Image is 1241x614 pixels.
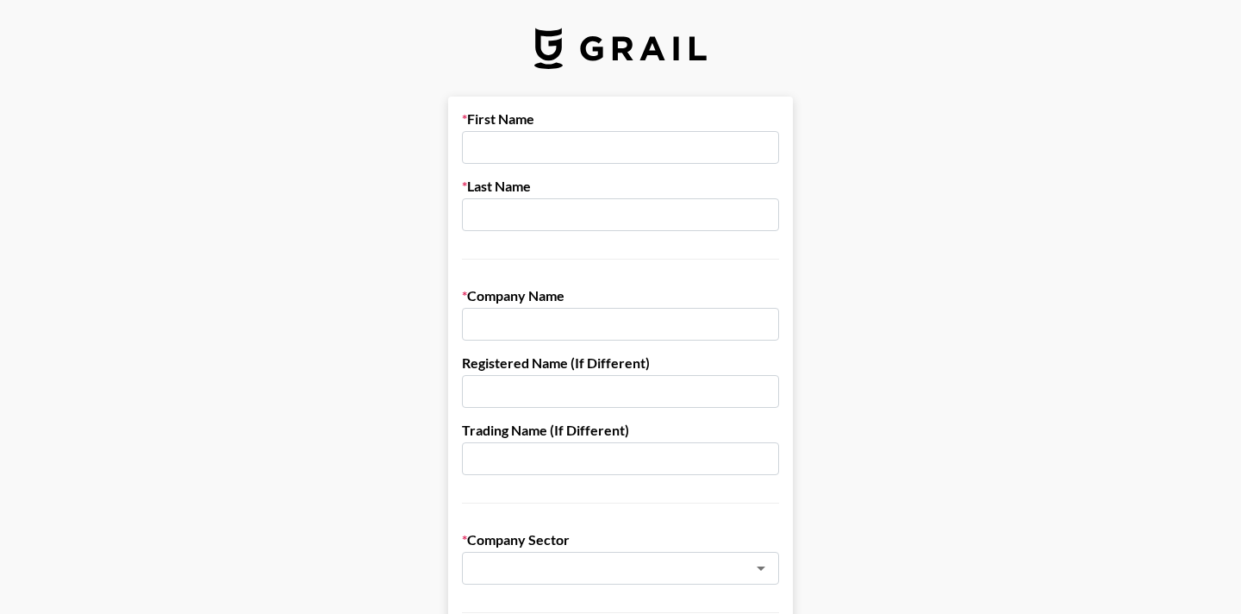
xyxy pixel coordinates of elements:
label: First Name [462,110,779,128]
label: Last Name [462,178,779,195]
label: Company Name [462,287,779,304]
label: Trading Name (If Different) [462,422,779,439]
label: Company Sector [462,531,779,548]
keeper-lock: Open Keeper Popup [748,137,769,158]
button: Open [749,556,773,580]
label: Registered Name (If Different) [462,354,779,372]
img: Grail Talent Logo [534,28,707,69]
